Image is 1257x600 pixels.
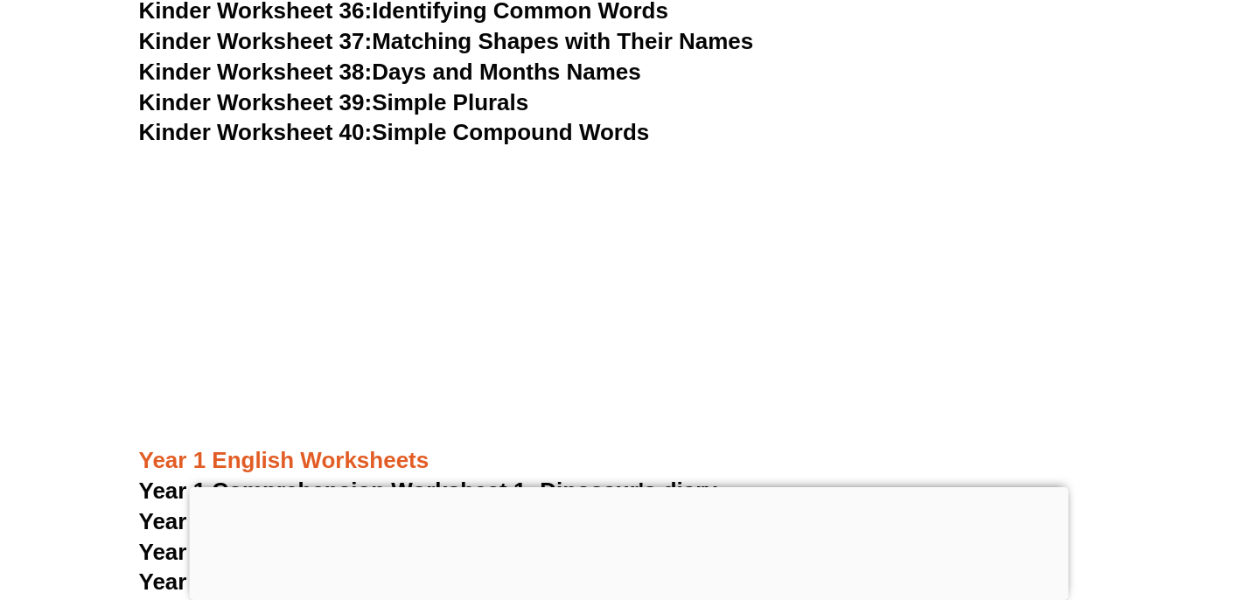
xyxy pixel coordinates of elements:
a: Kinder Worksheet 38:Days and Months Names [139,59,641,85]
span: Kinder Worksheet 39: [139,89,373,115]
a: Year 1 Comprehension Worksheet 4: The Kindness Garden [139,569,775,595]
iframe: Advertisement [139,149,1119,401]
span: Kinder Worksheet 38: [139,59,373,85]
a: Kinder Worksheet 39:Simple Plurals [139,89,529,115]
a: Year 1 Comprehension Worksheet 1: Dinosaur's diary [139,478,717,504]
span: Kinder Worksheet 40: [139,119,373,145]
a: Kinder Worksheet 37:Matching Shapes with Their Names [139,28,754,54]
iframe: Advertisement [189,487,1068,596]
h3: Year 1 English Worksheets [139,446,1119,476]
span: Kinder Worksheet 37: [139,28,373,54]
a: Year 1 Comprehension Worksheet 3: Superhero Show-and-Tell [139,539,814,565]
iframe: Chat Widget [957,402,1257,600]
a: Kinder Worksheet 40:Simple Compound Words [139,119,650,145]
a: Year 1 Comprehension Worksheet 2: Trip to [GEOGRAPHIC_DATA] [139,508,859,534]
